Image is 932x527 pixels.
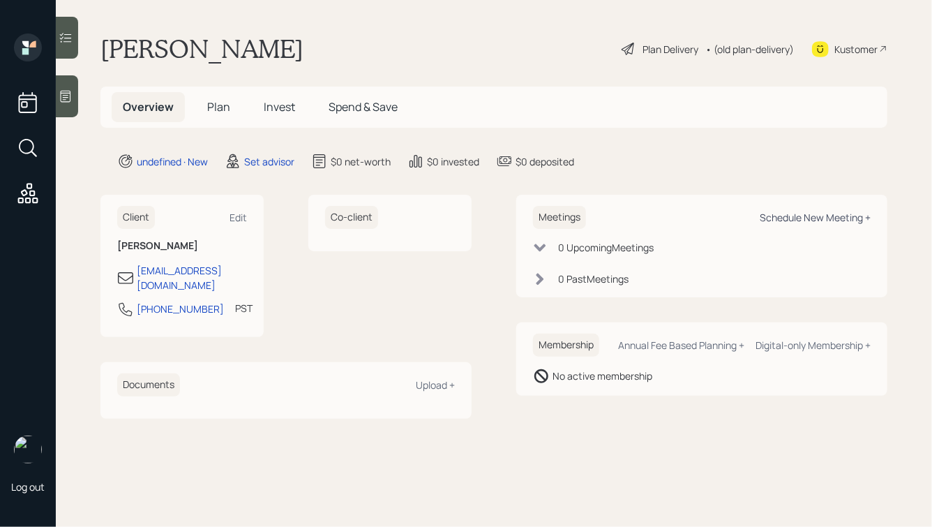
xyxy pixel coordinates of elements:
span: Spend & Save [329,99,398,114]
div: PST [235,301,253,316]
div: Kustomer [834,42,878,57]
div: undefined · New [137,154,208,169]
div: Log out [11,480,45,493]
h6: Client [117,206,155,229]
div: Set advisor [244,154,294,169]
h6: Meetings [533,206,586,229]
div: [EMAIL_ADDRESS][DOMAIN_NAME] [137,263,247,292]
div: Schedule New Meeting + [760,211,871,224]
div: [PHONE_NUMBER] [137,302,224,316]
div: No active membership [553,369,652,383]
h6: [PERSON_NAME] [117,240,247,252]
h6: Co-client [325,206,378,229]
h6: Membership [533,334,599,357]
h1: [PERSON_NAME] [100,34,303,64]
div: Plan Delivery [642,42,698,57]
h6: Documents [117,373,180,396]
div: $0 net-worth [331,154,391,169]
div: Digital-only Membership + [756,339,871,352]
span: Overview [123,99,174,114]
div: Edit [230,211,247,224]
img: hunter_neumayer.jpg [14,436,42,463]
div: 0 Upcoming Meeting s [558,240,654,255]
div: $0 invested [427,154,479,169]
div: Upload + [416,378,455,392]
div: • (old plan-delivery) [705,42,794,57]
span: Invest [264,99,295,114]
div: Annual Fee Based Planning + [618,339,744,352]
div: $0 deposited [516,154,574,169]
span: Plan [207,99,230,114]
div: 0 Past Meeting s [558,272,629,286]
